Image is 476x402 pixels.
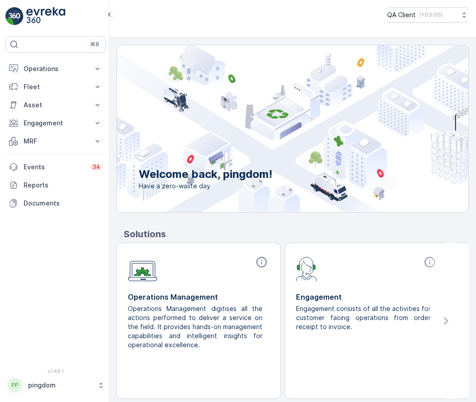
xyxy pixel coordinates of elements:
[24,64,87,73] p: Operations
[296,256,317,281] img: module-icon
[8,378,22,392] div: PP
[24,199,102,208] p: Documents
[419,11,442,19] p: ( +03:00 )
[5,7,24,25] img: logo
[139,167,272,182] p: Welcome back, pingdom!
[24,163,85,172] p: Events
[124,227,469,241] p: Solutions
[5,194,106,212] a: Documents
[5,158,106,176] a: Events34
[90,41,99,48] p: ⌘B
[24,100,87,110] p: Asset
[5,376,106,395] button: PPpingdom
[5,176,106,194] a: Reports
[5,132,106,150] button: MRF
[387,7,469,23] button: QA Client(+03:00)
[26,7,65,25] img: logo_light-DOdMpM7g.png
[387,10,416,19] p: QA Client
[5,368,106,374] span: v 1.48.1
[5,60,106,78] button: Operations
[24,119,87,128] p: Engagement
[128,304,262,349] p: Operations Management digitises all the actions performed to deliver a service on the field. It p...
[76,45,468,212] img: city illustration
[5,78,106,96] button: Fleet
[128,292,270,302] p: Operations Management
[5,114,106,132] button: Engagement
[28,381,93,390] p: pingdom
[5,96,106,114] button: Asset
[24,181,102,190] p: Reports
[24,82,87,91] p: Fleet
[296,292,438,302] p: Engagement
[139,182,272,191] span: Have a zero-waste day
[128,256,157,282] img: module-icon
[296,304,431,331] p: Engagement consists of all the activities for customer facing operations from order receipt to in...
[92,163,100,171] p: 34
[24,137,87,146] p: MRF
